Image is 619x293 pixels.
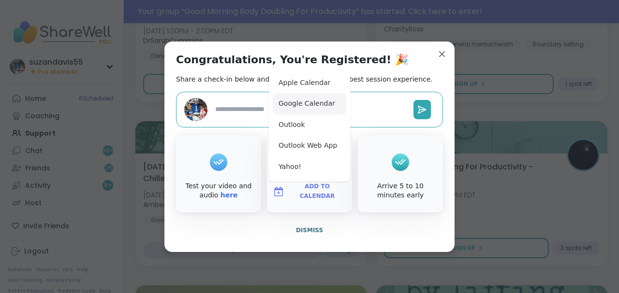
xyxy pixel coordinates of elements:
img: suzandavis55 [184,98,207,121]
div: Arrive 5 to 10 minutes early [360,181,441,200]
span: Add to Calendar [288,182,346,201]
h2: Share a check-in below and see our tips to get the best session experience. [176,74,433,84]
button: Google Calendar [273,93,346,114]
button: Yahoo! [273,156,346,178]
button: Add to Calendar [269,181,350,202]
img: ShareWell Logomark [273,186,284,197]
button: Dismiss [176,220,443,240]
div: Test your video and audio [178,181,259,200]
a: here [221,191,238,199]
button: Outlook [273,114,346,136]
h1: Congratulations, You're Registered! 🎉 [176,53,408,67]
span: Dismiss [296,227,323,234]
button: Apple Calendar [273,72,346,94]
button: Outlook Web App [273,135,346,156]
